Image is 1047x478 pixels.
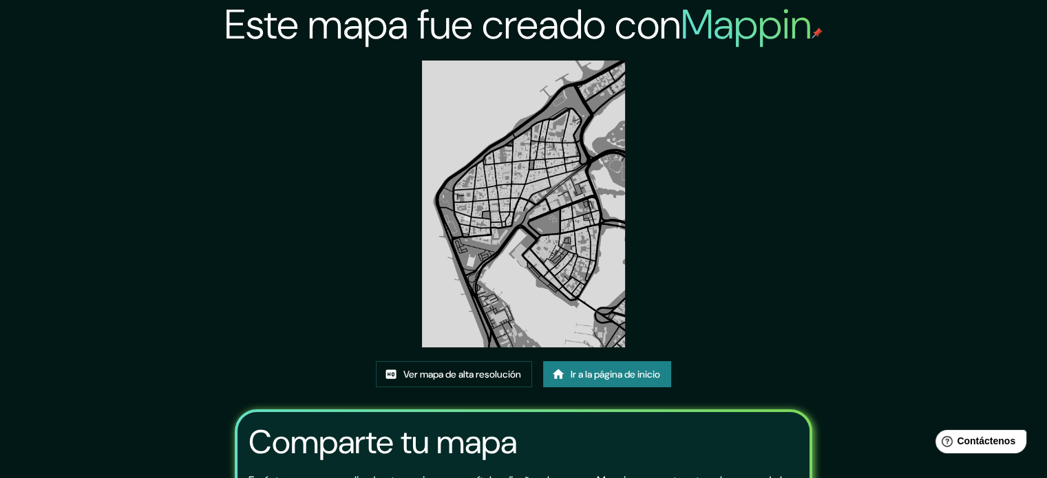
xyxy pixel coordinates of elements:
[543,361,671,387] a: Ir a la página de inicio
[248,420,517,464] font: Comparte tu mapa
[376,361,532,387] a: Ver mapa de alta resolución
[924,424,1032,463] iframe: Lanzador de widgets de ayuda
[812,28,823,39] img: pin de mapeo
[422,61,625,347] img: created-map
[403,368,521,380] font: Ver mapa de alta resolución
[571,368,660,380] font: Ir a la página de inicio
